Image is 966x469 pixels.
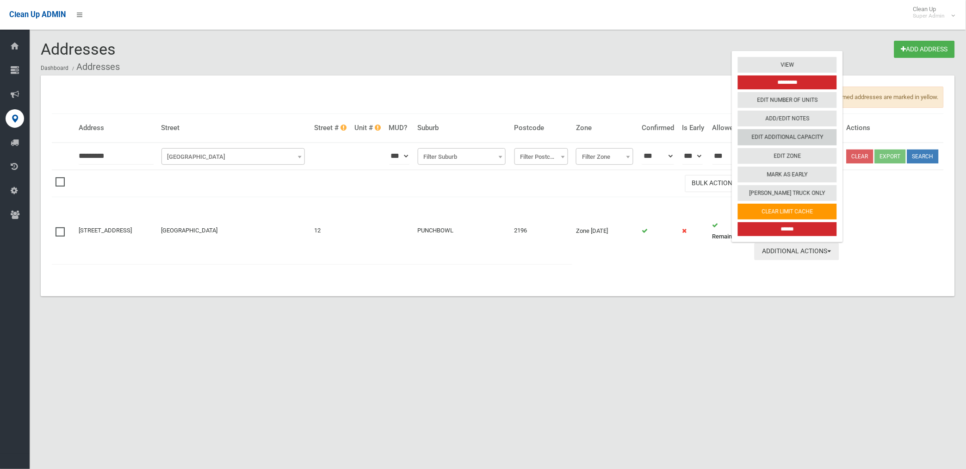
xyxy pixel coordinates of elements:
[685,175,747,192] button: Bulk Actions
[847,124,940,132] h4: Actions
[738,111,837,126] a: Add/Edit Notes
[314,124,347,132] h4: Street #
[418,124,507,132] h4: Suburb
[517,150,566,163] span: Filter Postcode
[738,92,837,108] a: Edit Number of Units
[738,185,837,201] a: [PERSON_NAME] Truck Only
[907,150,939,163] button: Search
[913,13,945,19] small: Super Admin
[164,150,303,163] span: Filter Street
[738,204,837,219] a: Clear Limit Cache
[738,129,837,145] a: Edit Additional Capacity
[578,150,631,163] span: Filter Zone
[79,124,154,132] h4: Address
[738,148,837,163] a: Edit Zone
[514,124,569,132] h4: Postcode
[847,150,873,163] a: Clear
[755,243,839,260] button: Additional Actions
[310,197,351,264] td: 12
[41,40,116,58] span: Addresses
[738,57,837,73] a: View
[355,124,382,132] h4: Unit #
[709,197,751,264] td: 1
[894,41,955,58] a: Add Address
[642,124,675,132] h4: Confirmed
[389,124,410,132] h4: MUD?
[576,124,634,132] h4: Zone
[810,87,944,108] span: Unconfirmed addresses are marked in yellow.
[514,148,568,165] span: Filter Postcode
[41,65,68,71] a: Dashboard
[418,148,506,165] span: Filter Suburb
[682,124,705,132] h4: Is Early
[511,197,573,264] td: 2196
[161,124,307,132] h4: Street
[909,6,954,19] span: Clean Up
[576,148,633,165] span: Filter Zone
[712,124,747,132] h4: Allowed
[70,58,120,75] li: Addresses
[738,166,837,182] a: Mark As Early
[420,150,503,163] span: Filter Suburb
[414,197,511,264] td: PUNCHBOWL
[875,150,906,163] button: Export
[158,197,311,264] td: [GEOGRAPHIC_DATA]
[712,233,742,240] strong: Remaining:
[572,197,638,264] td: Zone [DATE]
[79,227,132,234] a: [STREET_ADDRESS]
[161,148,305,165] span: Filter Street
[9,10,66,19] span: Clean Up ADMIN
